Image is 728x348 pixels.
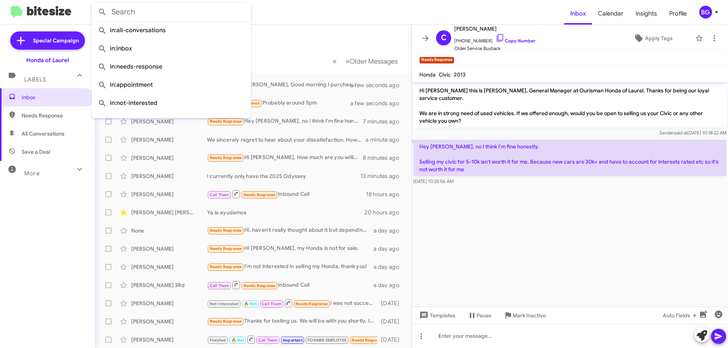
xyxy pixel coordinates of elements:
[231,338,244,343] span: 🔥 Hot
[98,76,245,94] span: in:appointment
[131,245,207,253] div: [PERSON_NAME]
[131,136,207,144] div: [PERSON_NAME]
[377,336,405,343] div: [DATE]
[131,172,207,180] div: [PERSON_NAME]
[210,119,242,124] span: Needs Response
[663,309,699,322] span: Auto Fields
[657,309,705,322] button: Auto Fields
[699,6,712,19] div: BG
[413,84,726,128] p: Hi [PERSON_NAME] this is [PERSON_NAME], General Manager at Ourisman Honda of Laurel. Thanks for b...
[207,280,373,290] div: Inbound Call
[22,148,50,156] span: Save a Deal
[210,338,226,343] span: Finished
[207,99,360,108] div: Probably around 5pm
[363,118,405,125] div: 7 minutes ago
[33,37,79,44] span: Special Campaign
[131,263,207,271] div: [PERSON_NAME]
[26,56,69,64] div: Honda of Laurel
[131,154,207,162] div: [PERSON_NAME]
[419,71,436,78] span: Honda
[210,246,242,251] span: Needs Response
[439,71,451,78] span: Civic
[131,227,207,234] div: None
[373,281,405,289] div: a day ago
[207,117,363,126] div: Hey [PERSON_NAME], no I think I'm fine honestly. Selling my civic for 5-10k isn't worth it for me...
[262,301,281,306] span: Call Them
[24,170,40,177] span: More
[351,338,384,343] span: Needs Response
[377,300,405,307] div: [DATE]
[345,56,350,66] span: »
[454,24,535,33] span: [PERSON_NAME]
[207,244,373,253] div: HI [PERSON_NAME], my Honda is not for sale.
[592,3,629,25] a: Calendar
[477,309,491,322] span: Pause
[243,192,276,197] span: Needs Response
[207,136,366,144] div: We sincerely regret to hear about your dissatisfaction. However, we would like to inform you that...
[207,317,377,326] div: Thanks for texting us. We will be with you shortly. In the meantime, you can use this link to sav...
[98,39,245,58] span: in:inbox
[243,283,276,288] span: Needs Response
[24,76,46,83] span: Labels
[614,31,692,45] button: Apply Tags
[674,130,687,136] span: said at
[363,154,405,162] div: 8 minutes ago
[454,33,535,45] span: [PHONE_NUMBER]
[360,100,405,107] div: a few seconds ago
[350,57,398,66] span: Older Messages
[454,71,466,78] span: 2013
[22,112,86,119] span: Needs Response
[92,3,251,21] input: Search
[413,140,726,176] p: Hey [PERSON_NAME], no I think I'm fine honestly. Selling my civic for 5-10k isn't worth it for me...
[207,172,361,180] div: I currently only have the 2025 Odyssey
[131,209,207,216] div: [PERSON_NAME] [PERSON_NAME]
[207,209,364,216] div: Ya le ayudamos
[419,57,454,64] small: Needs Response
[131,281,207,289] div: [PERSON_NAME] 3Rd
[210,301,239,306] span: Not-Interested
[693,6,720,19] button: BG
[98,21,245,39] span: in:all-conversations
[361,172,405,180] div: 13 minutes ago
[373,227,405,234] div: a day ago
[461,309,497,322] button: Pause
[210,283,229,288] span: Call Them
[377,318,405,325] div: [DATE]
[131,190,207,198] div: [PERSON_NAME]
[418,309,455,322] span: Templates
[333,56,337,66] span: «
[131,336,207,343] div: [PERSON_NAME]
[659,130,726,136] span: Sender [DATE] 10:18:22 AM
[564,3,592,25] span: Inbox
[441,32,447,44] span: C
[497,309,552,322] button: Mark Inactive
[244,301,257,306] span: 🔥 Hot
[207,189,366,199] div: Inbound Call
[210,192,229,197] span: Call Them
[663,3,693,25] a: Profile
[295,301,328,306] span: Needs Response
[98,94,245,112] span: in:not-interested
[413,178,453,184] span: [DATE] 10:25:56 AM
[207,81,360,89] div: [PERSON_NAME], Good morning I purchased a 2023 Honda Ridgeline from you all [DATE]. [PERSON_NAME]...
[283,338,303,343] span: Important
[22,94,86,101] span: Inbox
[629,3,663,25] a: Insights
[366,136,405,144] div: a minute ago
[131,318,207,325] div: [PERSON_NAME]
[131,118,207,125] div: [PERSON_NAME]
[131,300,207,307] div: [PERSON_NAME]
[328,53,402,69] nav: Page navigation example
[366,190,405,198] div: 18 hours ago
[513,309,546,322] span: Mark Inactive
[207,153,363,162] div: Hi [PERSON_NAME], How much are you willing to offer for Honda Accord 2022 with 22,000 mileage on it?
[373,245,405,253] div: a day ago
[360,81,405,89] div: a few seconds ago
[210,155,242,160] span: Needs Response
[210,228,242,233] span: Needs Response
[207,226,373,235] div: Hi, haven't really thought about it but depending on how much I can I might sell it. How is the p...
[328,53,341,69] button: Previous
